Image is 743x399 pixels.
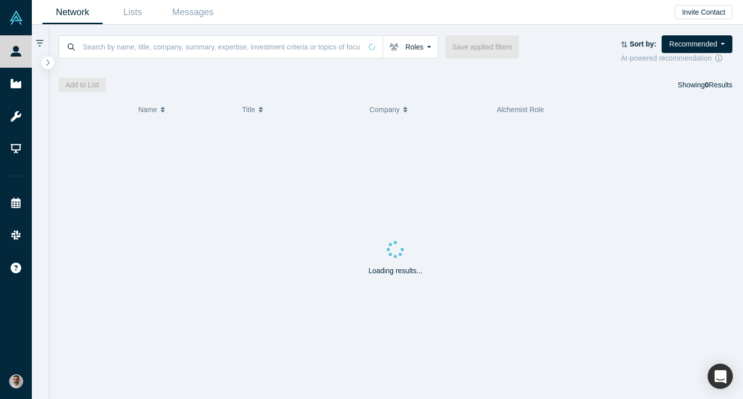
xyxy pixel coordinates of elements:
[242,99,255,120] span: Title
[9,374,23,388] img: Gotam Bhardwaj's Account
[163,1,223,24] a: Messages
[678,78,732,92] div: Showing
[368,266,423,276] p: Loading results...
[103,1,163,24] a: Lists
[138,99,231,120] button: Name
[369,99,400,120] span: Company
[497,106,544,114] span: Alchemist Role
[9,11,23,25] img: Alchemist Vault Logo
[662,35,732,53] button: Recommended
[369,99,486,120] button: Company
[445,35,519,59] button: Save applied filters
[82,35,361,59] input: Search by name, title, company, summary, expertise, investment criteria or topics of focus
[675,5,732,19] button: Invite Contact
[630,40,657,48] strong: Sort by:
[621,53,732,64] div: AI-powered recommendation
[42,1,103,24] a: Network
[59,78,106,92] button: Add to List
[242,99,359,120] button: Title
[705,81,709,89] strong: 0
[705,81,732,89] span: Results
[383,35,438,59] button: Roles
[138,99,157,120] span: Name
